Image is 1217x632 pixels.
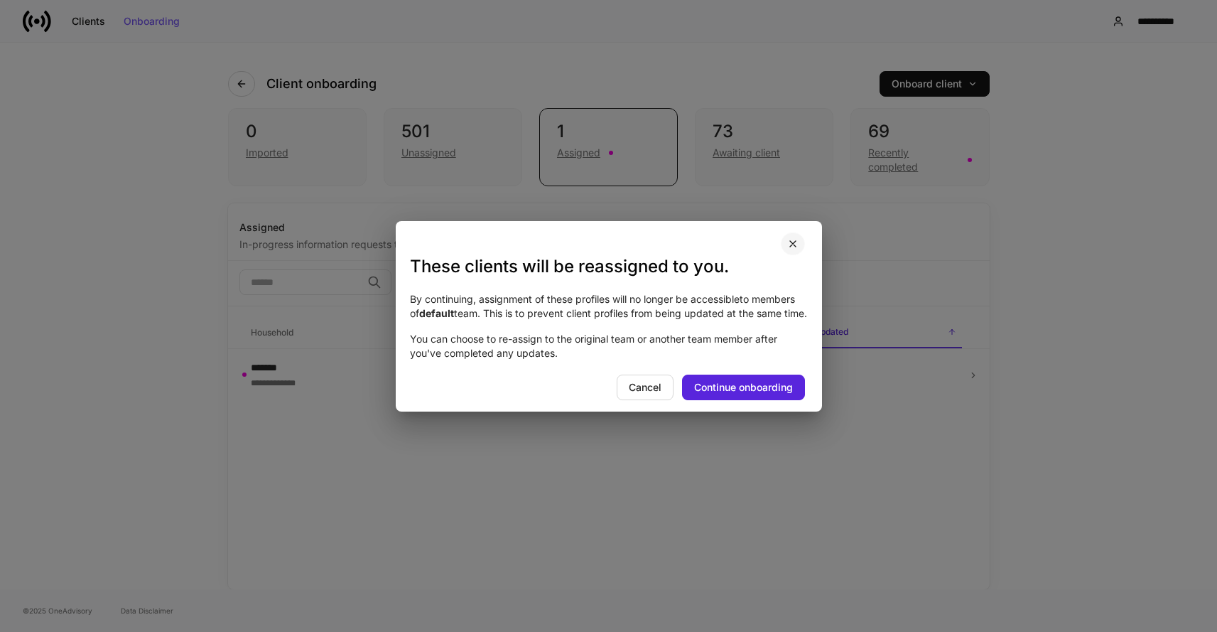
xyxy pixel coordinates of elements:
[410,255,808,278] h3: These clients will be reassigned to you.
[629,382,661,392] div: Cancel
[617,375,674,400] button: Cancel
[694,382,793,392] div: Continue onboarding
[419,307,454,319] strong: default
[410,292,808,321] p: By continuing, assignment of these profiles will no longer be accessible to members of team . Thi...
[410,332,808,360] p: You can choose to re-assign to the original team or another team member after you've completed an...
[682,375,805,400] button: Continue onboarding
